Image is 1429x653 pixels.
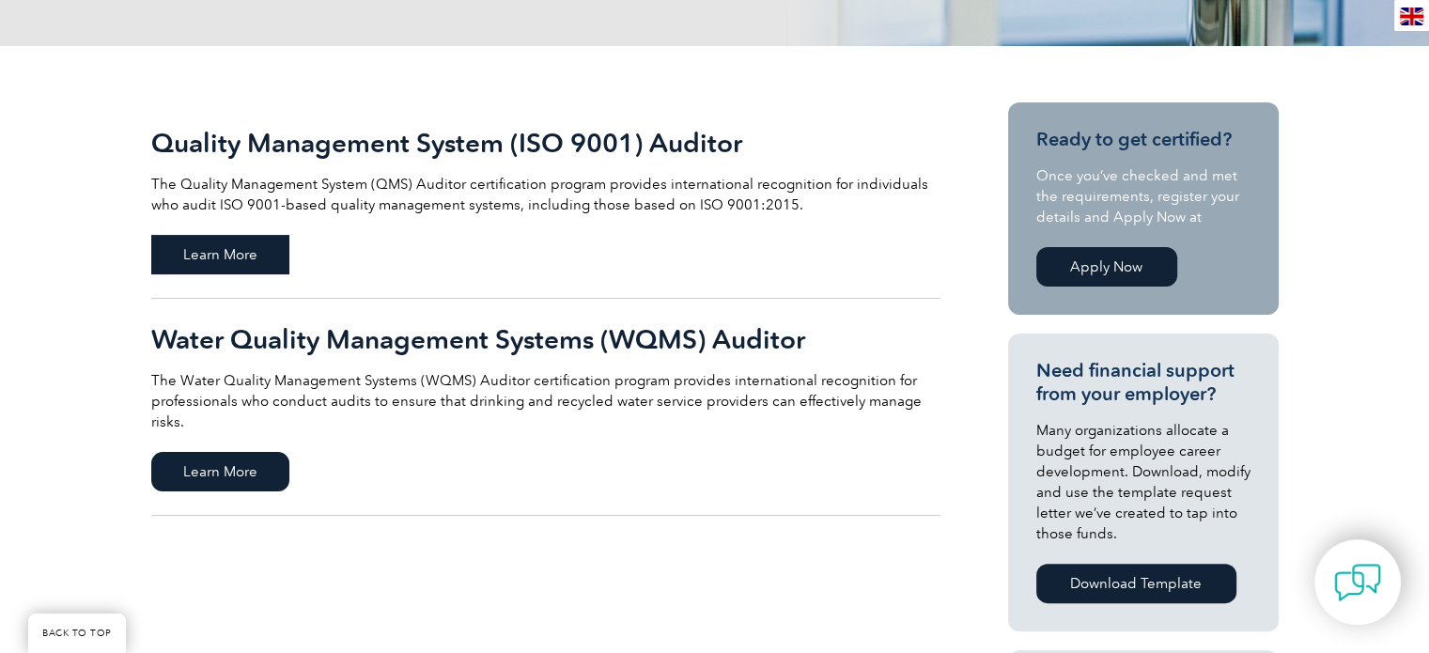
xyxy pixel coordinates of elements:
[151,452,289,491] span: Learn More
[151,102,940,299] a: Quality Management System (ISO 9001) Auditor The Quality Management System (QMS) Auditor certific...
[1036,247,1177,287] a: Apply Now
[1036,420,1250,544] p: Many organizations allocate a budget for employee career development. Download, modify and use th...
[151,128,940,158] h2: Quality Management System (ISO 9001) Auditor
[1334,559,1381,606] img: contact-chat.png
[151,324,940,354] h2: Water Quality Management Systems (WQMS) Auditor
[1400,8,1423,25] img: en
[151,299,940,516] a: Water Quality Management Systems (WQMS) Auditor The Water Quality Management Systems (WQMS) Audit...
[28,614,126,653] a: BACK TO TOP
[1036,165,1250,227] p: Once you’ve checked and met the requirements, register your details and Apply Now at
[1036,128,1250,151] h3: Ready to get certified?
[151,370,940,432] p: The Water Quality Management Systems (WQMS) Auditor certification program provides international ...
[151,174,940,215] p: The Quality Management System (QMS) Auditor certification program provides international recognit...
[1036,359,1250,406] h3: Need financial support from your employer?
[1036,564,1236,603] a: Download Template
[151,235,289,274] span: Learn More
